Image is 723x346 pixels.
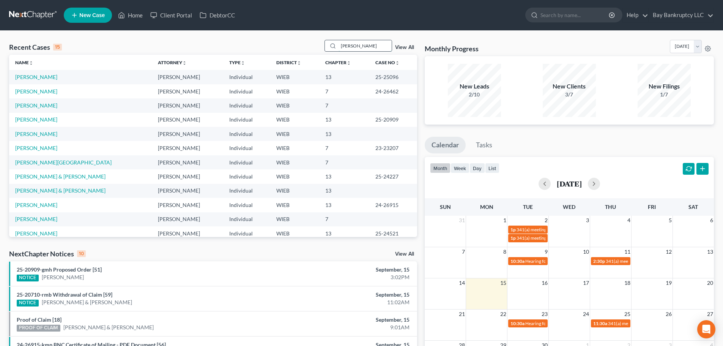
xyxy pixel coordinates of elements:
[593,258,605,264] span: 2:30p
[369,169,417,183] td: 25-24227
[502,247,507,256] span: 8
[223,141,270,155] td: Individual
[369,70,417,84] td: 25-25096
[270,226,319,240] td: WIEB
[284,266,410,273] div: September, 15
[369,141,417,155] td: 23-23207
[544,247,548,256] span: 9
[706,310,714,319] span: 27
[525,321,584,326] span: Hearing for [PERSON_NAME]
[284,316,410,324] div: September, 15
[510,227,516,232] span: 1p
[369,84,417,98] td: 24-26462
[638,91,691,98] div: 1/7
[270,70,319,84] td: WIEB
[223,70,270,84] td: Individual
[458,310,466,319] span: 21
[469,163,485,173] button: day
[395,45,414,50] a: View All
[152,70,223,84] td: [PERSON_NAME]
[53,44,62,51] div: 15
[284,273,410,281] div: 3:02PM
[223,84,270,98] td: Individual
[319,169,369,183] td: 13
[223,98,270,112] td: Individual
[223,127,270,141] td: Individual
[582,310,590,319] span: 24
[276,60,301,65] a: Districtunfold_more
[582,247,590,256] span: 10
[665,310,673,319] span: 26
[319,70,369,84] td: 13
[223,113,270,127] td: Individual
[15,74,57,80] a: [PERSON_NAME]
[585,216,590,225] span: 3
[665,278,673,288] span: 19
[15,60,33,65] a: Nameunfold_more
[375,60,400,65] a: Case Nounfold_more
[9,43,62,52] div: Recent Cases
[270,98,319,112] td: WIEB
[502,216,507,225] span: 1
[15,88,57,95] a: [PERSON_NAME]
[541,278,548,288] span: 16
[510,321,525,326] span: 10:30a
[469,137,499,153] a: Tasks
[480,204,493,210] span: Mon
[15,102,57,109] a: [PERSON_NAME]
[440,204,451,210] span: Sun
[499,310,507,319] span: 22
[319,141,369,155] td: 7
[17,291,112,298] a: 25-20710-rmb Withdrawal of Claim [59]
[499,278,507,288] span: 15
[638,82,691,91] div: New Filings
[152,184,223,198] td: [PERSON_NAME]
[63,324,154,331] a: [PERSON_NAME] & [PERSON_NAME]
[152,198,223,212] td: [PERSON_NAME]
[543,82,596,91] div: New Clients
[706,278,714,288] span: 20
[29,61,33,65] i: unfold_more
[430,163,450,173] button: month
[369,198,417,212] td: 24-26915
[77,250,86,257] div: 10
[541,310,548,319] span: 23
[270,184,319,198] td: WIEB
[517,227,590,232] span: 341(a) meeting for [PERSON_NAME]
[461,247,466,256] span: 7
[648,204,656,210] span: Fri
[158,60,187,65] a: Attorneyunfold_more
[15,187,106,194] a: [PERSON_NAME] & [PERSON_NAME]
[146,8,196,22] a: Client Portal
[448,91,501,98] div: 2/10
[319,127,369,141] td: 13
[152,226,223,240] td: [PERSON_NAME]
[563,204,575,210] span: Wed
[223,184,270,198] td: Individual
[624,310,631,319] span: 25
[510,235,516,241] span: 1p
[182,61,187,65] i: unfold_more
[627,216,631,225] span: 4
[623,8,648,22] a: Help
[709,216,714,225] span: 6
[347,61,351,65] i: unfold_more
[270,169,319,183] td: WIEB
[152,169,223,183] td: [PERSON_NAME]
[425,137,466,153] a: Calendar
[540,8,610,22] input: Search by name...
[15,216,57,222] a: [PERSON_NAME]
[319,155,369,169] td: 7
[270,198,319,212] td: WIEB
[448,82,501,91] div: New Leads
[665,247,673,256] span: 12
[624,278,631,288] span: 18
[223,226,270,240] td: Individual
[582,278,590,288] span: 17
[270,84,319,98] td: WIEB
[152,113,223,127] td: [PERSON_NAME]
[223,155,270,169] td: Individual
[450,163,469,173] button: week
[9,249,86,258] div: NextChapter Notices
[319,98,369,112] td: 7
